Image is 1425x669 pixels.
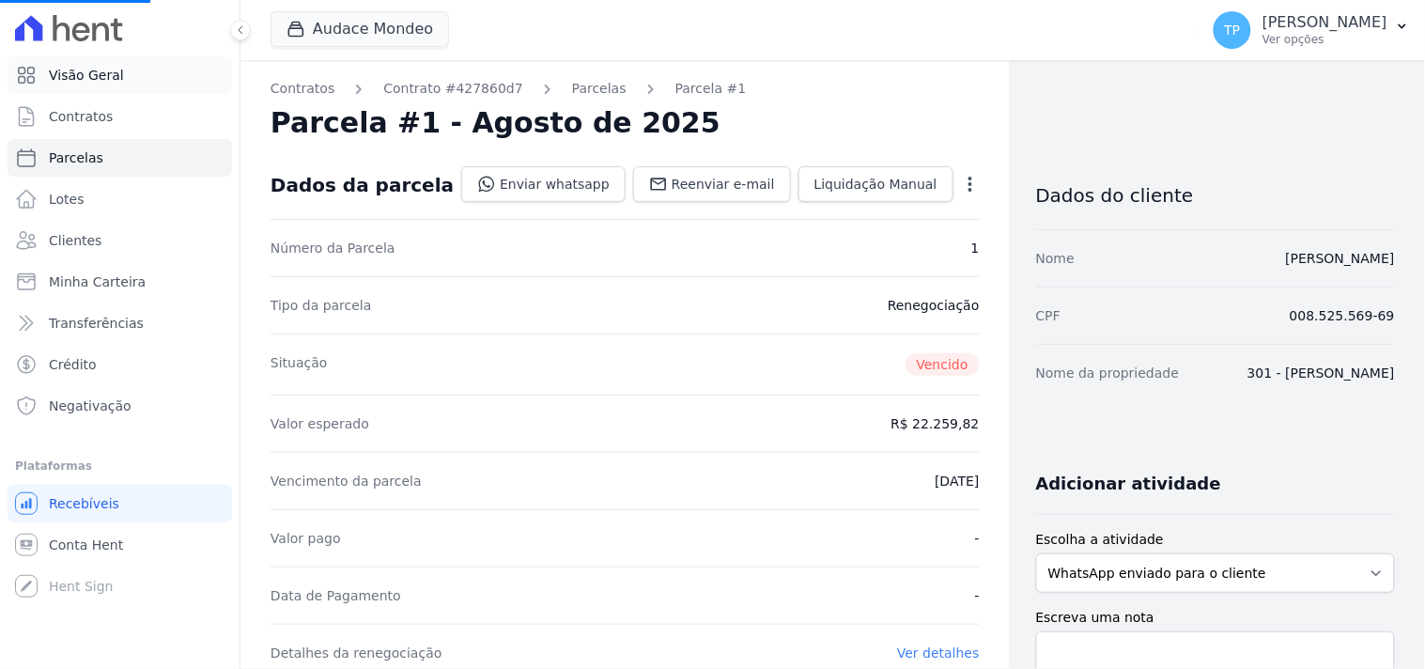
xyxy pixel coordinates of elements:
[8,139,232,177] a: Parcelas
[798,166,953,202] a: Liquidação Manual
[8,56,232,94] a: Visão Geral
[897,646,980,661] a: Ver detalhes
[49,148,103,167] span: Parcelas
[271,472,422,490] dt: Vencimento da parcela
[975,529,980,548] dd: -
[8,98,232,135] a: Contratos
[271,296,372,315] dt: Tipo da parcela
[8,180,232,218] a: Lotes
[461,166,626,202] a: Enviar whatsapp
[1036,473,1221,495] h3: Adicionar atividade
[49,107,113,126] span: Contratos
[49,66,124,85] span: Visão Geral
[49,314,144,333] span: Transferências
[49,231,101,250] span: Clientes
[672,175,775,194] span: Reenviar e-mail
[271,353,328,376] dt: Situação
[906,353,980,376] span: Vencido
[1262,32,1387,47] p: Ver opções
[1286,251,1395,266] a: [PERSON_NAME]
[888,296,980,315] dd: Renegociação
[271,106,720,140] h2: Parcela #1 - Agosto de 2025
[1262,13,1387,32] p: [PERSON_NAME]
[1036,608,1395,628] label: Escreva uma nota
[1036,364,1180,382] dt: Nome da propriedade
[271,529,341,548] dt: Valor pago
[1247,364,1395,382] dd: 301 - [PERSON_NAME]
[49,397,132,415] span: Negativação
[271,414,369,433] dt: Valor esperado
[271,586,401,605] dt: Data de Pagamento
[1036,184,1395,207] h3: Dados do cliente
[271,239,395,257] dt: Número da Parcela
[49,494,119,513] span: Recebíveis
[8,346,232,383] a: Crédito
[271,174,454,196] div: Dados da parcela
[15,455,225,477] div: Plataformas
[935,472,979,490] dd: [DATE]
[49,536,123,554] span: Conta Hent
[49,190,85,209] span: Lotes
[8,526,232,564] a: Conta Hent
[891,414,979,433] dd: R$ 22.259,82
[271,79,334,99] a: Contratos
[971,239,980,257] dd: 1
[1036,530,1395,550] label: Escolha a atividade
[383,79,523,99] a: Contrato #427860d7
[814,175,937,194] span: Liquidação Manual
[675,79,747,99] a: Parcela #1
[572,79,627,99] a: Parcelas
[1290,306,1395,325] dd: 008.525.569-69
[271,11,449,47] button: Audace Mondeo
[8,222,232,259] a: Clientes
[1036,249,1075,268] dt: Nome
[1225,23,1241,37] span: TP
[8,485,232,522] a: Recebíveis
[1199,4,1425,56] button: TP [PERSON_NAME] Ver opções
[8,304,232,342] a: Transferências
[49,355,97,374] span: Crédito
[8,263,232,301] a: Minha Carteira
[1036,306,1061,325] dt: CPF
[8,387,232,425] a: Negativação
[271,79,980,99] nav: Breadcrumb
[975,586,980,605] dd: -
[49,272,146,291] span: Minha Carteira
[633,166,791,202] a: Reenviar e-mail
[271,644,442,662] dt: Detalhes da renegociação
